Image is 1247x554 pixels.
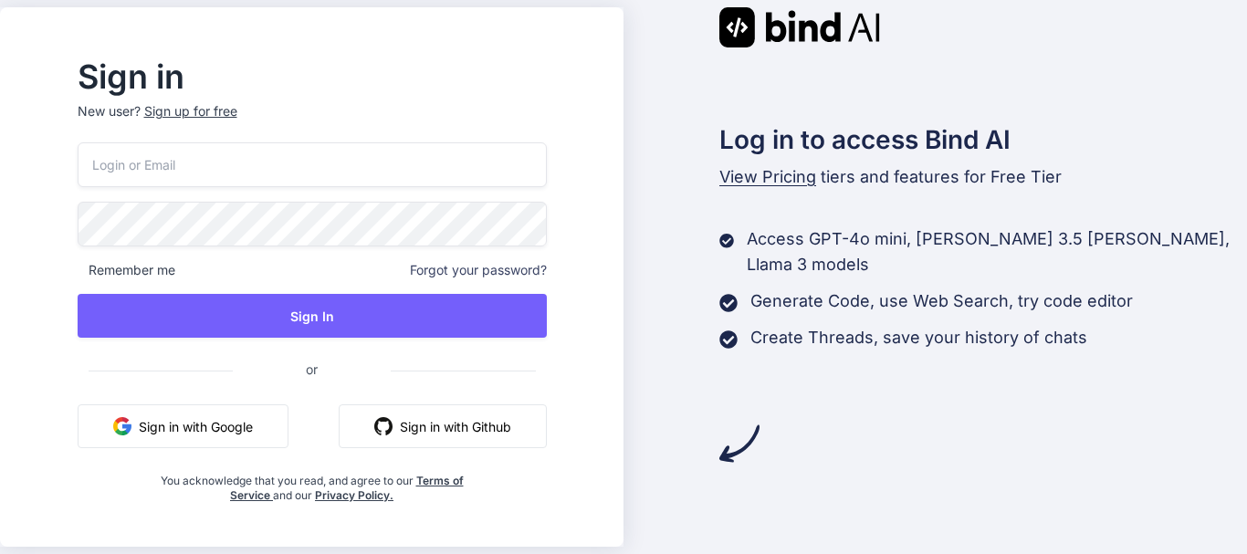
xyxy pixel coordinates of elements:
button: Sign In [78,294,547,338]
input: Login or Email [78,142,547,187]
p: Generate Code, use Web Search, try code editor [750,288,1133,314]
p: New user? [78,102,547,142]
h2: Sign in [78,62,547,91]
p: Access GPT-4o mini, [PERSON_NAME] 3.5 [PERSON_NAME], Llama 3 models [747,226,1247,277]
img: arrow [719,423,760,464]
div: Sign up for free [144,102,237,120]
img: github [374,417,393,435]
p: Create Threads, save your history of chats [750,325,1087,350]
span: View Pricing [719,167,816,186]
img: Bind AI logo [719,7,880,47]
a: Terms of Service [230,474,464,502]
span: or [233,347,391,392]
img: google [113,417,131,435]
a: Privacy Policy. [315,488,393,502]
button: Sign in with Google [78,404,288,448]
h2: Log in to access Bind AI [719,120,1247,159]
span: Forgot your password? [410,261,547,279]
button: Sign in with Github [339,404,547,448]
div: You acknowledge that you read, and agree to our and our [155,463,468,503]
span: Remember me [78,261,175,279]
p: tiers and features for Free Tier [719,164,1247,190]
